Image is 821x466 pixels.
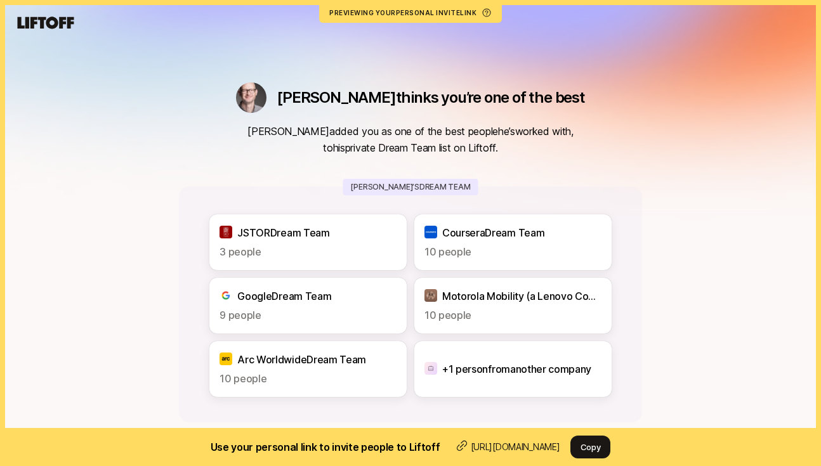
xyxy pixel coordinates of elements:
p: [PERSON_NAME] added you as one of the best people he’s worked with, to his private Dream Team lis... [247,123,574,156]
p: Coursera Dream Team [442,224,544,241]
img: 38265413_5a66_4abc_b3e5_8d96d609e730.jpg [236,82,266,113]
div: Previewing your link [329,8,476,18]
p: 10 people [424,243,601,260]
p: [PERSON_NAME] thinks you’re one of the best [277,89,585,107]
p: 3 people [220,243,397,260]
p: 10 people [424,307,601,323]
img: Motorola Mobility (a Lenovo Company) [424,289,437,302]
p: JSTOR Dream Team [237,224,329,241]
p: 9 people [220,307,397,323]
h2: Use your personal link to invite people to Liftoff [211,439,440,455]
span: personal invite [396,9,461,16]
img: Contracting or other projects [424,362,437,375]
p: [PERSON_NAME]’s Dream Team [343,179,478,195]
button: Copy [570,436,611,458]
img: Coursera [424,226,437,238]
p: Google Dream Team [237,288,331,304]
p: Arc Worldwide Dream Team [237,351,366,368]
p: + 1 person from another company [442,361,591,377]
img: Google [220,289,232,302]
img: Arc Worldwide [220,353,232,365]
p: [URL][DOMAIN_NAME] [471,439,560,455]
p: 10 people [220,370,397,387]
img: JSTOR [220,226,232,238]
p: Motorola Mobility (a Lenovo Company) Dream Team [442,288,601,304]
